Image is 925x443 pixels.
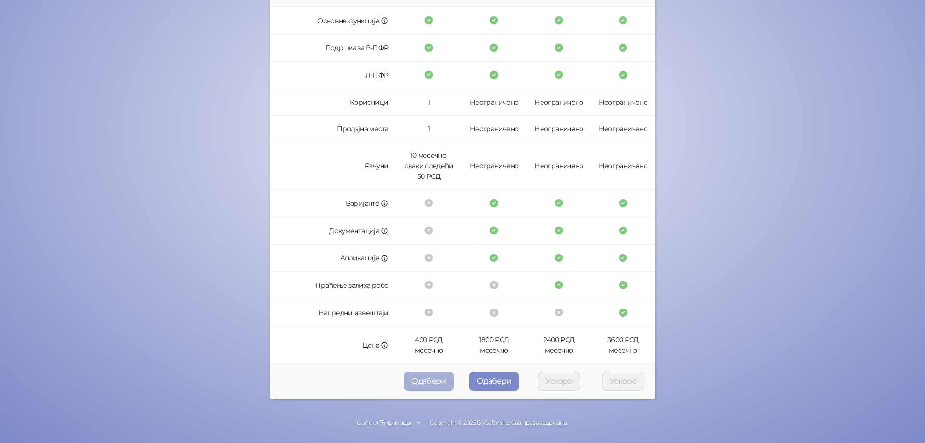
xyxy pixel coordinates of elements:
td: Основне функције [270,7,396,35]
td: 1800 РСД месечно [462,327,527,364]
td: Варијанте [270,190,396,217]
td: Документација [270,217,396,245]
td: 2400 РСД месечно [527,327,591,364]
td: Напредни извештаји [270,299,396,327]
td: Неограничено [462,116,527,142]
td: Неограничено [527,142,591,190]
td: Неограничено [591,89,655,116]
button: Одабери [404,372,454,391]
td: Неограничено [591,116,655,142]
td: Неограничено [527,116,591,142]
td: Цена [270,327,396,364]
td: Неограничено [527,89,591,116]
td: Подршка за В-ПФР [270,35,396,62]
div: Српски (Ћирилица) [357,418,411,428]
td: Продајна места [270,116,396,142]
td: 1 [396,116,462,142]
td: Корисници [270,89,396,116]
td: 400 РСД месечно [396,327,462,364]
td: Праћење залиха робе [270,272,396,299]
td: 10 месечно, сваки следећи 50 РСД [396,142,462,190]
td: Неограничено [462,89,527,116]
button: Ускоро [602,372,644,391]
button: Одабери [469,372,519,391]
td: 1 [396,89,462,116]
button: Ускоро [538,372,580,391]
td: Апликације [270,245,396,272]
td: Л-ПФР [270,62,396,89]
td: Рачуни [270,142,396,190]
td: Неограничено [462,142,527,190]
td: 3600 РСД месечно [591,327,655,364]
td: Неограничено [591,142,655,190]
